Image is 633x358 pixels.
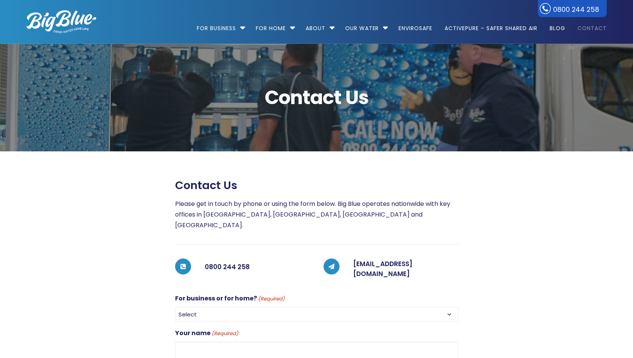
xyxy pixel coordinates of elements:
[175,293,285,304] label: For business or for home?
[353,259,413,278] a: [EMAIL_ADDRESS][DOMAIN_NAME]
[27,88,607,107] span: Contact Us
[211,329,238,338] span: (Required)
[175,199,458,231] p: Please get in touch by phone or using the form below. Big Blue operates nationwide with key offic...
[175,179,237,192] span: Contact us
[175,328,238,339] label: Your name
[27,10,96,33] img: logo
[257,295,285,303] span: (Required)
[205,259,310,275] h5: 0800 244 258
